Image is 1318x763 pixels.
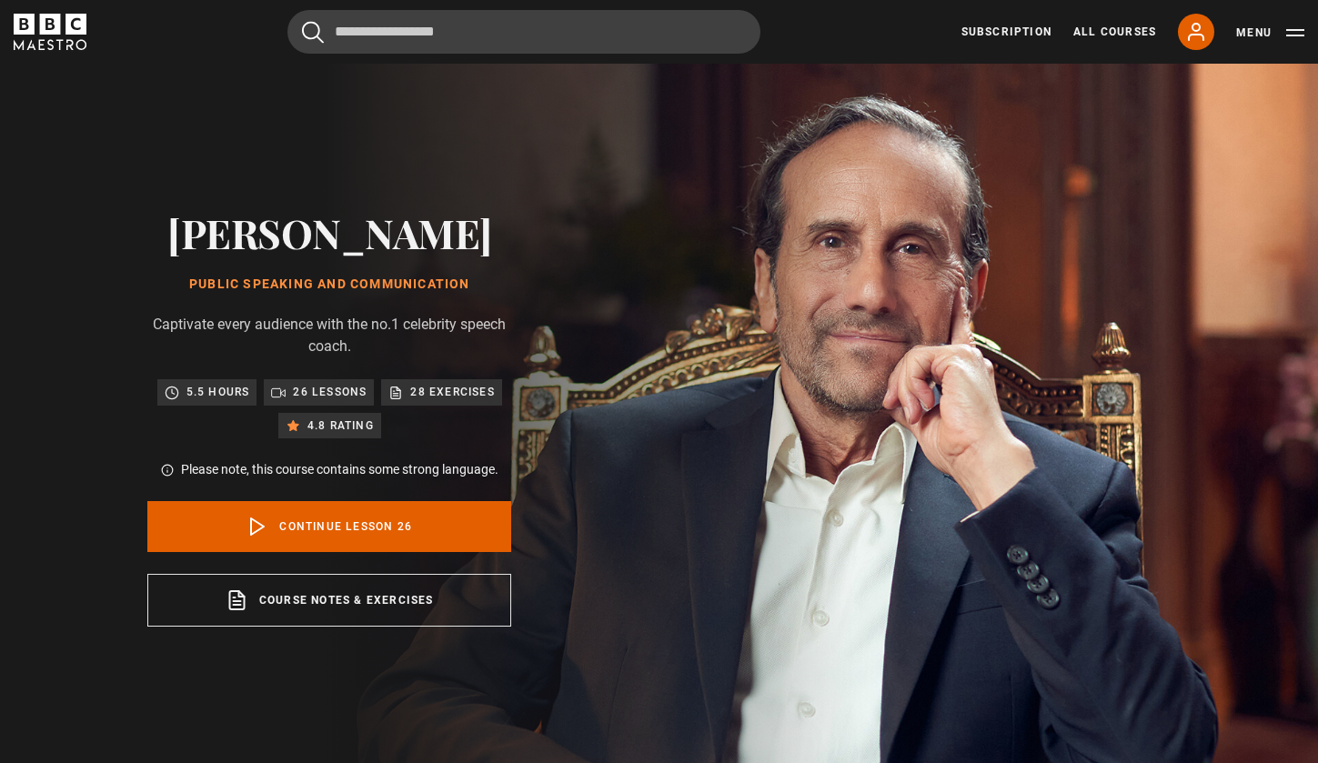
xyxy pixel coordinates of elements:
p: 4.8 rating [307,417,374,435]
h1: Public Speaking and Communication [147,277,511,292]
p: Please note, this course contains some strong language. [181,460,498,479]
a: All Courses [1073,24,1156,40]
a: Continue lesson 26 [147,501,511,552]
button: Submit the search query [302,21,324,44]
button: Toggle navigation [1236,24,1304,42]
p: Captivate every audience with the no.1 celebrity speech coach. [147,314,511,357]
svg: BBC Maestro [14,14,86,50]
input: Search [287,10,760,54]
p: 28 exercises [410,383,494,401]
a: Subscription [961,24,1051,40]
p: 26 lessons [293,383,367,401]
a: Course notes & exercises [147,574,511,627]
h2: [PERSON_NAME] [147,209,511,256]
p: 5.5 hours [186,383,250,401]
